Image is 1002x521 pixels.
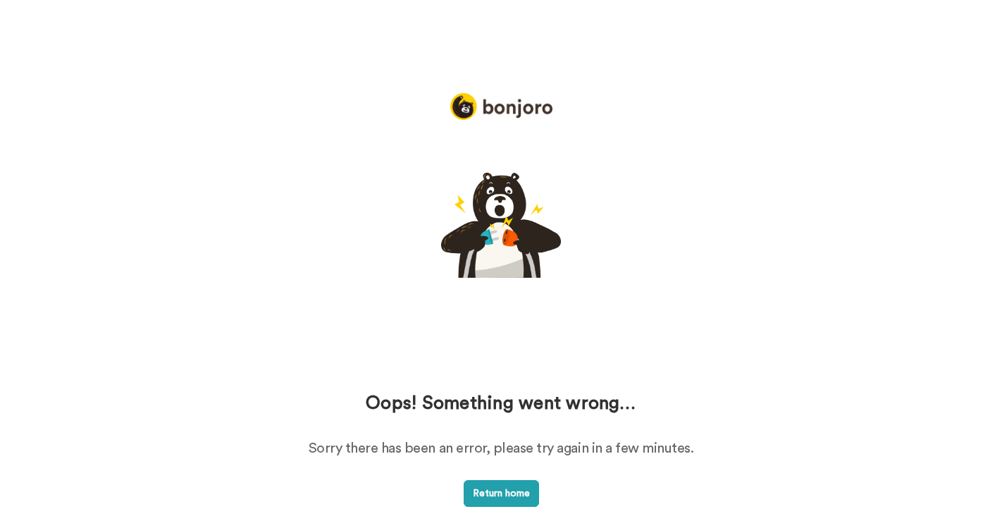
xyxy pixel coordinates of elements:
[441,134,561,317] img: 500.png
[14,391,988,417] div: Oops! Something went wrong…
[450,93,552,119] img: logo_full.png
[464,480,539,507] button: Return home
[14,480,988,507] a: Return home
[170,439,832,459] div: Sorry there has been an error, please try again in a few minutes.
